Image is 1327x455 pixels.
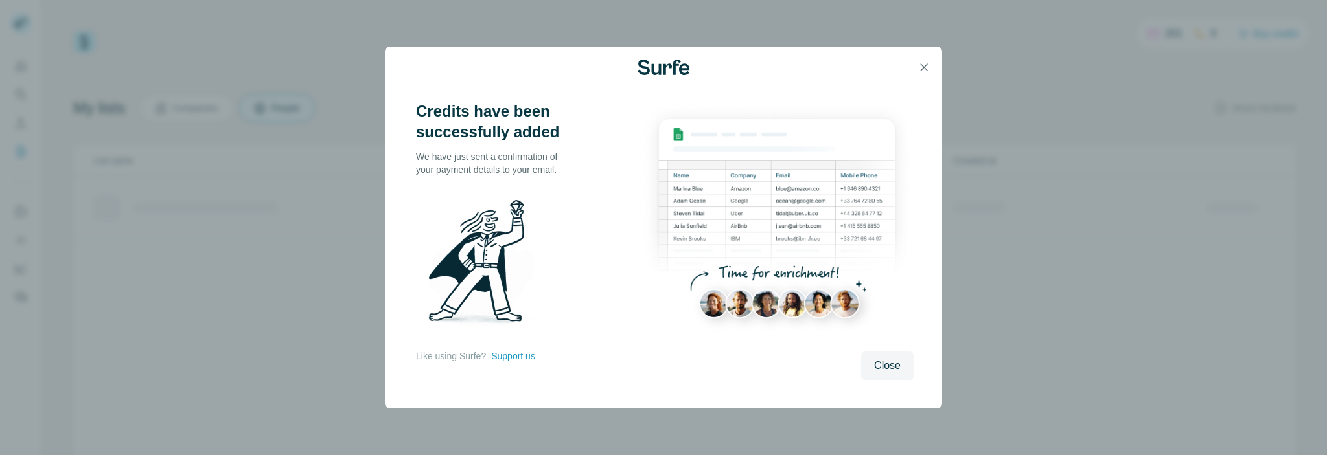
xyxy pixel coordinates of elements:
[416,101,571,142] h3: Credits have been successfully added
[416,192,551,337] img: Surfe Illustration - Man holding diamond
[416,350,486,362] p: Like using Surfe?
[638,60,689,75] img: Surfe Logo
[416,150,571,176] p: We have just sent a confirmation of your payment details to your email.
[491,350,535,362] button: Support us
[640,101,914,344] img: Enrichment Hub - Sheet Preview
[861,351,914,380] button: Close
[874,358,901,373] span: Close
